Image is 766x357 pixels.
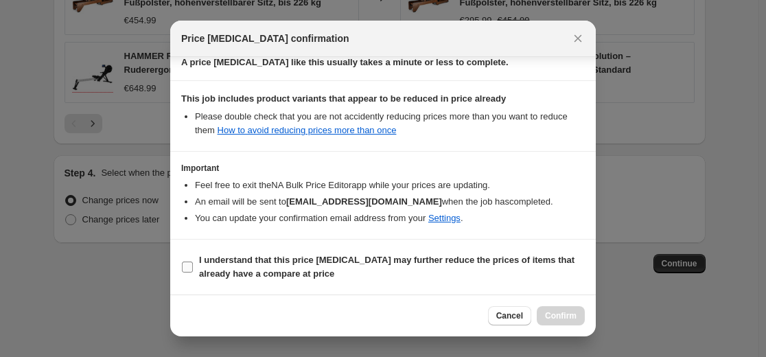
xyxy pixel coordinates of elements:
button: Cancel [488,306,531,325]
span: Cancel [496,310,523,321]
li: An email will be sent to when the job has completed . [195,195,585,209]
button: Close [568,29,588,48]
li: Please double check that you are not accidently reducing prices more than you want to reduce them [195,110,585,137]
li: You can update your confirmation email address from your . [195,211,585,225]
b: [EMAIL_ADDRESS][DOMAIN_NAME] [286,196,442,207]
a: Settings [428,213,461,223]
h3: Important [181,163,585,174]
span: Price [MEDICAL_DATA] confirmation [181,32,349,45]
b: I understand that this price [MEDICAL_DATA] may further reduce the prices of items that already h... [199,255,574,279]
b: A price [MEDICAL_DATA] like this usually takes a minute or less to complete. [181,57,509,67]
a: How to avoid reducing prices more than once [218,125,397,135]
b: This job includes product variants that appear to be reduced in price already [181,93,506,104]
li: Feel free to exit the NA Bulk Price Editor app while your prices are updating. [195,178,585,192]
